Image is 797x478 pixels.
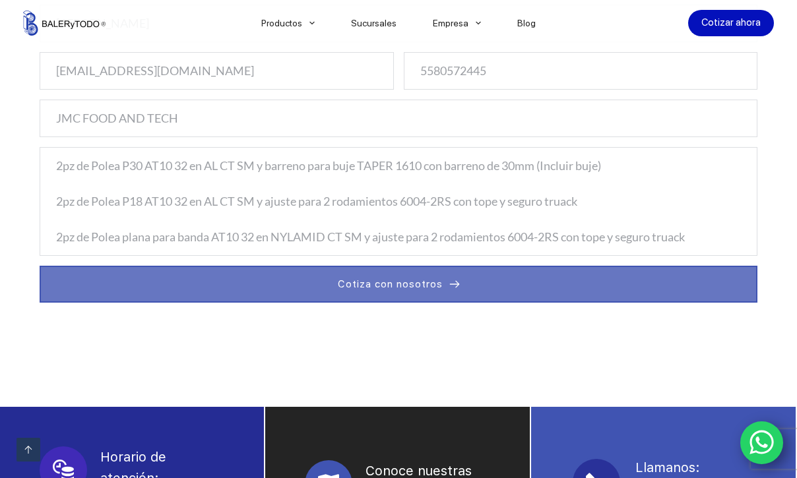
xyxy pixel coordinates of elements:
[635,460,700,475] span: Llamanos:
[16,438,40,462] a: Ir arriba
[404,52,757,90] input: Telefono
[40,52,393,90] input: Email
[688,10,774,36] a: Cotizar ahora
[40,100,757,137] input: Empresa
[23,11,106,36] img: Balerytodo
[740,421,784,465] a: WhatsApp
[40,266,757,303] button: Cotiza con nosotros
[338,276,443,292] span: Cotiza con nosotros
